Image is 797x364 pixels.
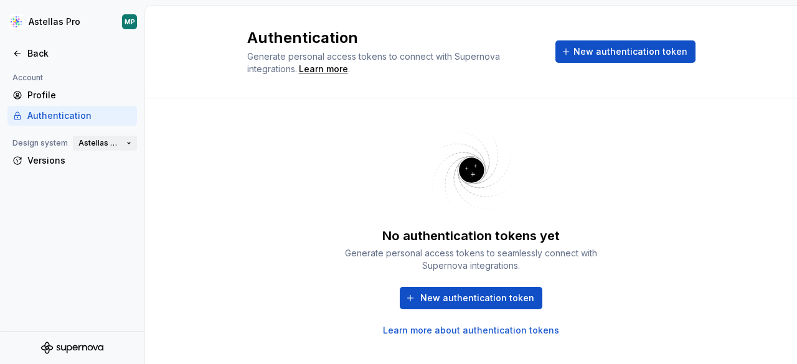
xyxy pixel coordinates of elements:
a: Versions [7,151,137,170]
div: No authentication tokens yet [382,227,560,245]
a: Back [7,44,137,63]
div: Profile [27,89,132,101]
div: MP [125,17,135,27]
div: Back [27,47,132,60]
svg: Supernova Logo [41,342,103,354]
span: Generate personal access tokens to connect with Supernova integrations. [247,51,502,74]
span: New authentication token [573,45,687,58]
span: Astellas Pro [78,138,121,148]
div: Design system [7,136,73,151]
div: Astellas Pro [29,16,80,28]
img: b2369ad3-f38c-46c1-b2a2-f2452fdbdcd2.png [9,14,24,29]
button: New authentication token [400,287,542,309]
button: Astellas ProMP [2,8,142,35]
a: Profile [7,85,137,105]
a: Learn more [299,63,348,75]
div: Account [7,70,48,85]
h2: Authentication [247,28,540,48]
div: Authentication [27,110,132,122]
div: Generate personal access tokens to seamlessly connect with Supernova integrations. [341,247,602,272]
button: New authentication token [555,40,696,63]
div: Versions [27,154,132,167]
span: . [297,65,350,74]
a: Learn more about authentication tokens [383,324,559,337]
a: Authentication [7,106,137,126]
span: New authentication token [420,292,534,304]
